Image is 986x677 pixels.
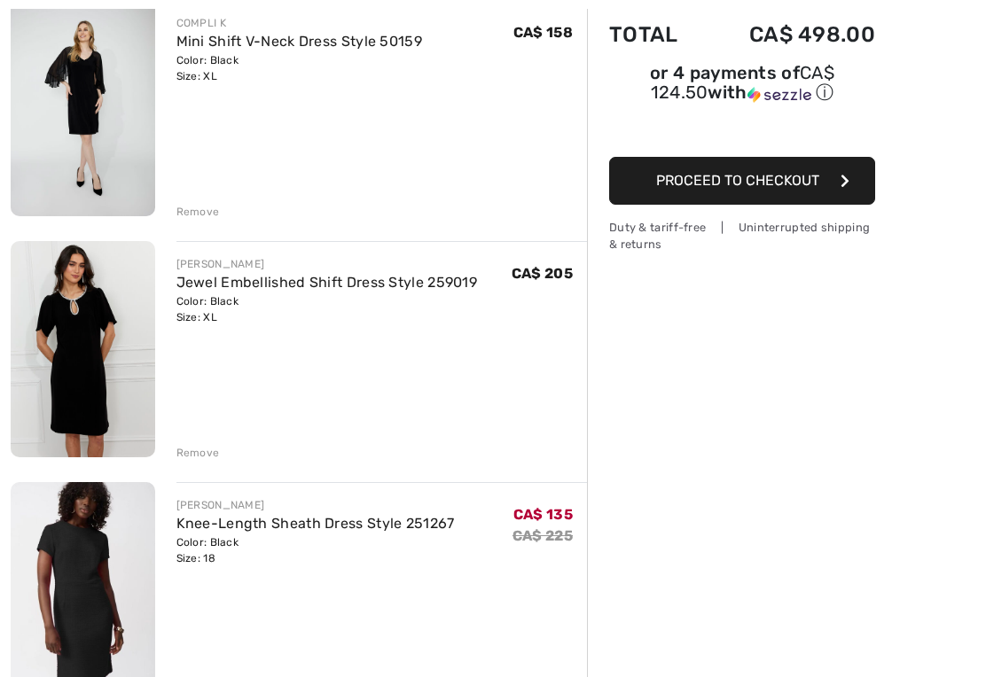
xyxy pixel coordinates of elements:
[176,293,478,325] div: Color: Black Size: XL
[176,15,423,31] div: COMPLI K
[176,256,478,272] div: [PERSON_NAME]
[176,497,455,513] div: [PERSON_NAME]
[512,265,573,282] span: CA$ 205
[11,241,155,457] img: Jewel Embellished Shift Dress Style 259019
[176,534,455,566] div: Color: Black Size: 18
[513,24,573,41] span: CA$ 158
[176,33,423,50] a: Mini Shift V-Neck Dress Style 50159
[176,445,220,461] div: Remove
[513,506,573,523] span: CA$ 135
[609,157,875,205] button: Proceed to Checkout
[609,219,875,253] div: Duty & tariff-free | Uninterrupted shipping & returns
[176,274,478,291] a: Jewel Embellished Shift Dress Style 259019
[703,4,875,65] td: CA$ 498.00
[176,515,455,532] a: Knee-Length Sheath Dress Style 251267
[747,87,811,103] img: Sezzle
[609,111,875,151] iframe: PayPal-paypal
[609,65,875,111] div: or 4 payments ofCA$ 124.50withSezzle Click to learn more about Sezzle
[656,172,819,189] span: Proceed to Checkout
[176,52,423,84] div: Color: Black Size: XL
[176,204,220,220] div: Remove
[609,4,703,65] td: Total
[609,65,875,105] div: or 4 payments of with
[651,62,834,103] span: CA$ 124.50
[513,527,573,544] s: CA$ 225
